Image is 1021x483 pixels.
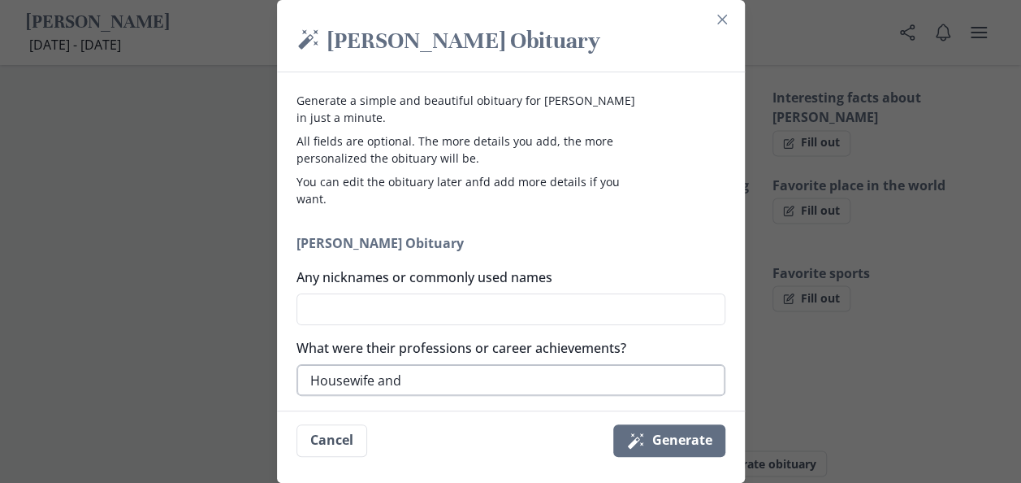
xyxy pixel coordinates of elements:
[296,92,639,126] p: Generate a simple and beautiful obituary for [PERSON_NAME] in just a minute.
[296,364,725,396] textarea: Housewife and
[296,133,639,167] p: All fields are optional. The more details you add, the more personalized the obituary will be.
[613,424,725,457] button: Generate
[296,268,716,287] label: Any nicknames or commonly used names
[296,338,716,358] label: What were their professions or career achievements?
[296,173,639,207] p: You can edit the obituary later anfd add more details if you want.
[296,424,367,457] button: Cancel
[296,233,725,253] h2: [PERSON_NAME] Obituary
[296,26,725,59] h2: [PERSON_NAME] Obituary
[709,7,735,33] button: Close
[296,409,716,429] label: What were their favorite quotes, sayings, or life mottos?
